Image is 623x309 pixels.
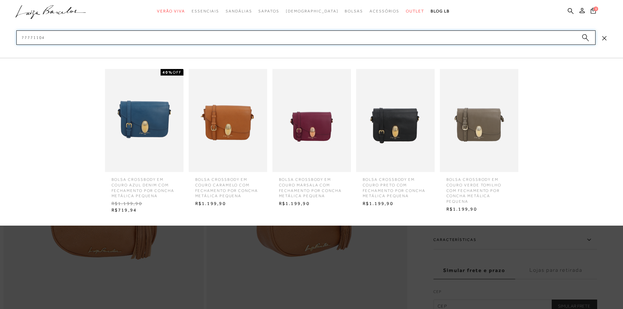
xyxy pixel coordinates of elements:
[226,5,252,17] a: categoryNavScreenReaderText
[272,69,351,172] img: BOLSA CROSSBODY EM COURO MARSALA COM FECHAMENTO POR CONCHA METÁLICA PEQUENA
[103,69,185,215] a: BOLSA CROSSBODY EM COURO AZUL DENIM COM FECHAMENTO POR CONCHA METÁLICA PEQUENA 40%OFF BOLSA CROSS...
[370,9,399,13] span: Acessórios
[107,199,182,209] span: R$1.199,90
[594,7,598,11] span: 0
[16,30,596,45] input: Buscar.
[441,172,517,204] span: BOLSA CROSSBODY EM COURO VERDE TOMILHO COM FECHAMENTO POR CONCHA METÁLICA PEQUENA
[274,199,349,209] span: R$1.199,90
[258,5,279,17] a: categoryNavScreenReaderText
[406,5,424,17] a: categoryNavScreenReaderText
[431,5,450,17] a: BLOG LB
[356,69,435,172] img: BOLSA CROSSBODY EM COURO PRETO COM FECHAMENTO POR CONCHA METÁLICA PEQUENA
[441,204,517,214] span: R$1.199,90
[286,5,338,17] a: noSubCategoriesText
[189,69,267,172] img: BOLSA CROSSBODY EM COURO CARAMELO COM FECHAMENTO POR CONCHA METÁLICA PEQUENA
[157,5,185,17] a: categoryNavScreenReaderText
[438,69,520,214] a: BOLSA CROSSBODY EM COURO VERDE TOMILHO COM FECHAMENTO POR CONCHA METÁLICA PEQUENA BOLSA CROSSBODY...
[105,69,183,172] img: BOLSA CROSSBODY EM COURO AZUL DENIM COM FECHAMENTO POR CONCHA METÁLICA PEQUENA
[589,7,598,16] button: 0
[107,172,182,199] span: BOLSA CROSSBODY EM COURO AZUL DENIM COM FECHAMENTO POR CONCHA METÁLICA PEQUENA
[163,70,173,75] strong: 40%
[107,205,182,215] span: R$719,94
[157,9,185,13] span: Verão Viva
[271,69,353,209] a: BOLSA CROSSBODY EM COURO MARSALA COM FECHAMENTO POR CONCHA METÁLICA PEQUENA BOLSA CROSSBODY EM CO...
[187,69,269,209] a: BOLSA CROSSBODY EM COURO CARAMELO COM FECHAMENTO POR CONCHA METÁLICA PEQUENA BOLSA CROSSBODY EM C...
[258,9,279,13] span: Sapatos
[355,69,436,209] a: BOLSA CROSSBODY EM COURO PRETO COM FECHAMENTO POR CONCHA METÁLICA PEQUENA BOLSA CROSSBODY EM COUR...
[192,9,219,13] span: Essenciais
[358,199,433,209] span: R$1.199,90
[173,70,182,75] span: OFF
[190,172,266,199] span: BOLSA CROSSBODY EM COURO CARAMELO COM FECHAMENTO POR CONCHA METÁLICA PEQUENA
[190,199,266,209] span: R$1.199,90
[358,172,433,199] span: BOLSA CROSSBODY EM COURO PRETO COM FECHAMENTO POR CONCHA METÁLICA PEQUENA
[192,5,219,17] a: categoryNavScreenReaderText
[286,9,338,13] span: [DEMOGRAPHIC_DATA]
[431,9,450,13] span: BLOG LB
[370,5,399,17] a: categoryNavScreenReaderText
[345,5,363,17] a: categoryNavScreenReaderText
[406,9,424,13] span: Outlet
[440,69,518,172] img: BOLSA CROSSBODY EM COURO VERDE TOMILHO COM FECHAMENTO POR CONCHA METÁLICA PEQUENA
[345,9,363,13] span: Bolsas
[274,172,349,199] span: BOLSA CROSSBODY EM COURO MARSALA COM FECHAMENTO POR CONCHA METÁLICA PEQUENA
[226,9,252,13] span: Sandálias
